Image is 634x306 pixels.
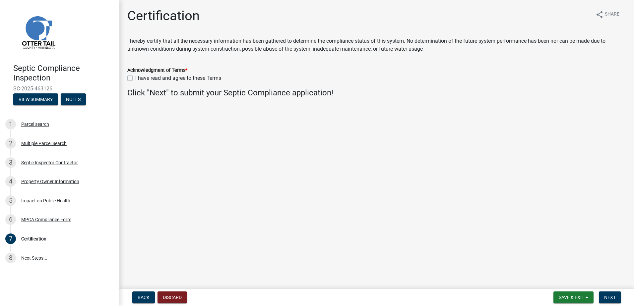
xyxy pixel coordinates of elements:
span: Share [605,11,619,19]
div: 5 [5,195,16,206]
div: 7 [5,233,16,244]
div: 8 [5,253,16,263]
button: shareShare [590,8,625,21]
wm-modal-confirm: Notes [61,97,86,102]
span: SC-2025-463126 [13,85,106,92]
p: I hereby certify that all the necessary information has been gathered to determine the compliance... [127,37,626,53]
div: 4 [5,176,16,187]
button: Back [132,291,155,303]
div: 1 [5,119,16,129]
span: Next [604,295,616,300]
div: Certification [21,236,46,241]
img: Otter Tail County, Minnesota [13,7,63,57]
button: Next [599,291,621,303]
button: Discard [158,291,187,303]
div: Property Owner Information [21,179,79,184]
span: Back [138,295,150,300]
label: Acknowledgment of Terms [127,68,187,73]
h4: Click "Next" to submit your Septic Compliance application! [127,88,626,98]
div: Septic Inspector Contractor [21,160,78,165]
button: Notes [61,93,86,105]
span: Save & Exit [559,295,584,300]
button: Save & Exit [553,291,594,303]
wm-modal-confirm: Summary [13,97,58,102]
div: Parcel search [21,122,49,127]
h1: Certification [127,8,200,24]
div: Impact on Public Health [21,198,70,203]
div: 6 [5,214,16,225]
label: I have read and agree to these Terms [135,74,221,82]
div: 2 [5,138,16,149]
i: share [596,11,603,19]
h4: Septic Compliance Inspection [13,64,114,83]
button: View Summary [13,93,58,105]
div: Multiple Parcel Search [21,141,67,146]
div: 3 [5,157,16,168]
div: MPCA Compliance Form [21,217,71,222]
